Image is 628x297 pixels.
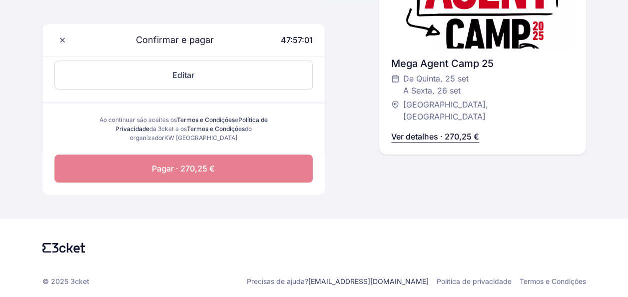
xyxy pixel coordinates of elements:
a: Política de privacidade [437,276,512,286]
div: Ao continuar são aceites os e da 3cket e os do organizador [98,115,269,142]
a: Termos e Condições [520,276,586,286]
p: Precisas de ajuda? [247,276,429,286]
span: 47:57:01 [281,35,313,45]
span: KW [GEOGRAPHIC_DATA] [164,134,237,141]
div: Mega Agent Camp 25 [391,56,574,70]
span: Confirmar e pagar [124,33,214,47]
a: [EMAIL_ADDRESS][DOMAIN_NAME] [308,277,429,285]
p: Ver detalhes · 270,25 € [391,130,479,142]
span: De Quinta, 25 set A Sexta, 26 set [403,72,469,96]
a: Termos e Condições [177,116,235,123]
p: © 2025 3cket [42,276,89,286]
span: [GEOGRAPHIC_DATA], [GEOGRAPHIC_DATA] [403,98,564,122]
button: Editar [54,60,313,89]
button: Pagar · 270,25 € [54,154,313,182]
span: Pagar · 270,25 € [152,162,215,174]
a: Termos e Condições [187,125,245,132]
